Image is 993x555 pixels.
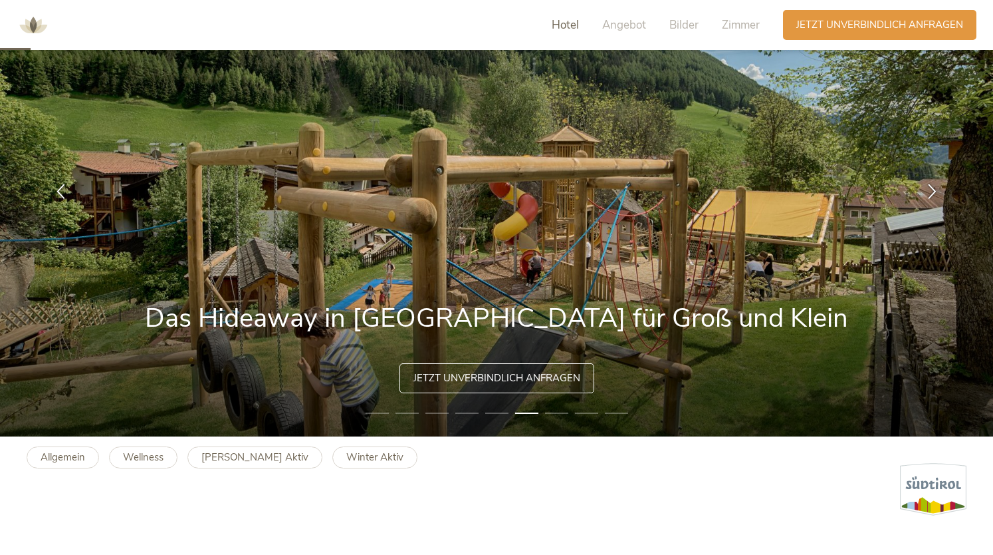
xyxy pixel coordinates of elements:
[796,18,963,32] span: Jetzt unverbindlich anfragen
[413,371,580,385] span: Jetzt unverbindlich anfragen
[669,17,699,33] span: Bilder
[900,463,966,516] img: Südtirol
[187,447,322,468] a: [PERSON_NAME] Aktiv
[123,451,164,464] b: Wellness
[109,447,177,468] a: Wellness
[332,447,417,468] a: Winter Aktiv
[201,451,308,464] b: [PERSON_NAME] Aktiv
[346,451,403,464] b: Winter Aktiv
[27,447,99,468] a: Allgemein
[602,17,646,33] span: Angebot
[41,451,85,464] b: Allgemein
[13,5,53,45] img: AMONTI & LUNARIS Wellnessresort
[722,17,760,33] span: Zimmer
[552,17,579,33] span: Hotel
[13,20,53,29] a: AMONTI & LUNARIS Wellnessresort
